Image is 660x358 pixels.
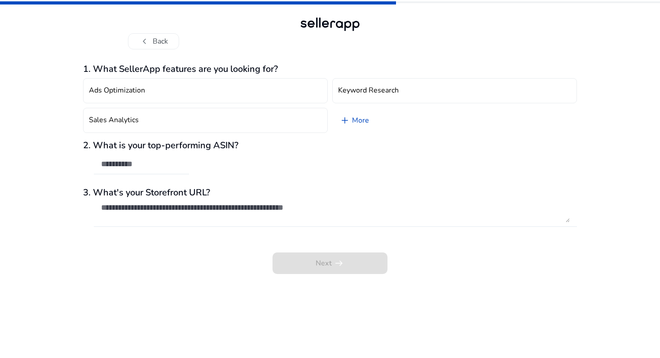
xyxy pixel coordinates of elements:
[139,36,150,47] span: chevron_left
[338,86,399,95] h4: Keyword Research
[128,33,179,49] button: chevron_leftBack
[339,115,350,126] span: add
[83,78,328,103] button: Ads Optimization
[83,187,577,198] h3: 3. What's your Storefront URL?
[83,108,328,133] button: Sales Analytics
[332,78,577,103] button: Keyword Research
[83,64,577,75] h3: 1. What SellerApp features are you looking for?
[332,108,376,133] a: More
[89,86,145,95] h4: Ads Optimization
[89,116,139,124] h4: Sales Analytics
[83,140,577,151] h3: 2. What is your top-performing ASIN?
